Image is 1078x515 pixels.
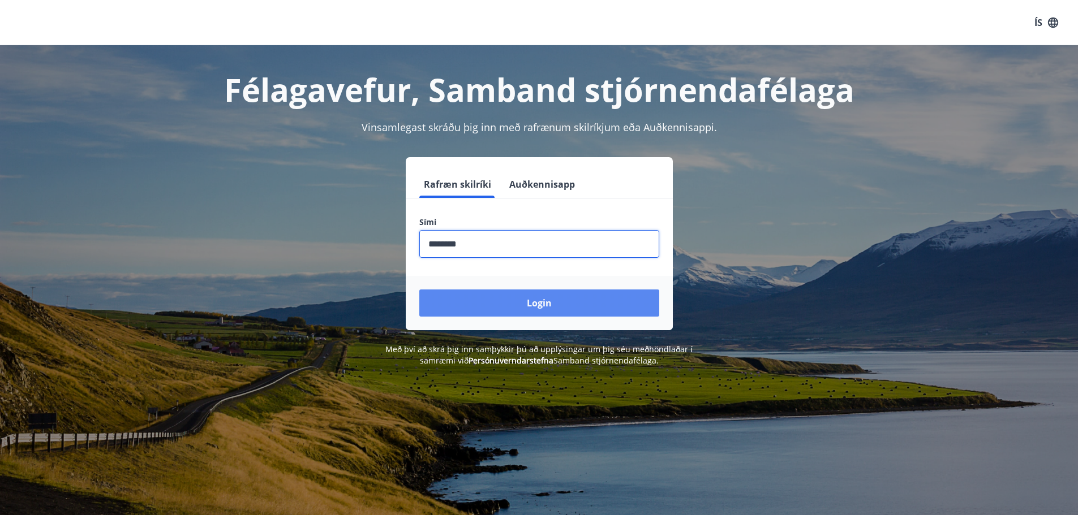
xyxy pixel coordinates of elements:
[469,355,553,366] a: Persónuverndarstefna
[145,68,933,111] h1: Félagavefur, Samband stjórnendafélaga
[419,217,659,228] label: Sími
[362,120,717,134] span: Vinsamlegast skráðu þig inn með rafrænum skilríkjum eða Auðkennisappi.
[419,171,496,198] button: Rafræn skilríki
[385,344,693,366] span: Með því að skrá þig inn samþykkir þú að upplýsingar um þig séu meðhöndlaðar í samræmi við Samband...
[1028,12,1064,33] button: ÍS
[419,289,659,317] button: Login
[505,171,579,198] button: Auðkennisapp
